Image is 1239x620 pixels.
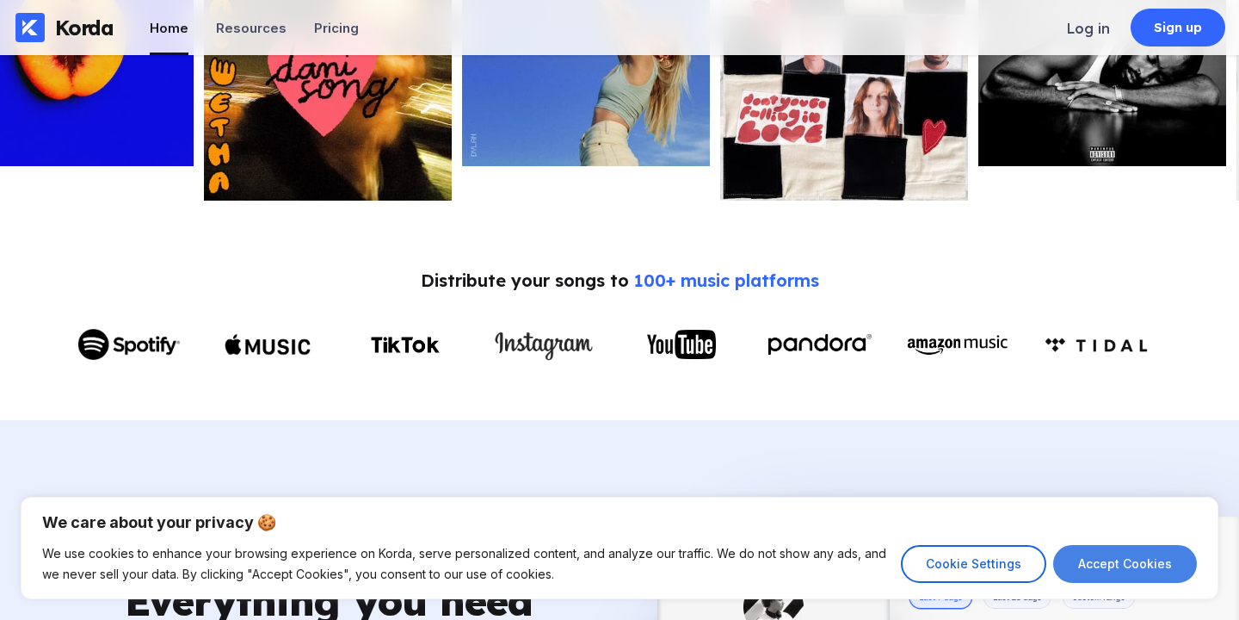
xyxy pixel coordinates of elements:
img: Amazon [906,331,1009,359]
img: TikTok [371,337,440,353]
div: Resources [216,20,287,36]
div: Log in [1067,20,1110,37]
img: Pandora [768,334,872,355]
div: Distribute your songs to [421,270,819,291]
img: Amazon [1045,338,1148,352]
img: YouTube [647,330,716,358]
div: Pricing [314,20,359,36]
p: We care about your privacy 🍪 [42,512,1197,533]
a: Sign up [1131,9,1225,46]
div: Sign up [1154,19,1203,36]
span: 100+ music platforms [634,270,819,291]
div: Korda [55,15,114,40]
img: Instagram [492,326,595,363]
button: Cookie Settings [901,545,1046,583]
img: Apple Music [225,320,311,369]
div: Home [150,20,188,36]
p: We use cookies to enhance your browsing experience on Korda, serve personalized content, and anal... [42,543,888,585]
img: Spotify [77,329,181,360]
button: Accept Cookies [1053,545,1197,583]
